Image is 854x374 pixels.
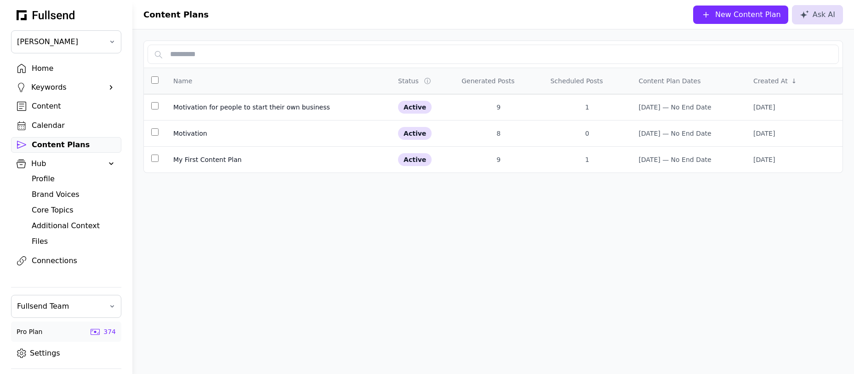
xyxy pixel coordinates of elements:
div: Pro Plan [17,327,42,336]
button: [PERSON_NAME] [11,30,121,53]
div: Content Plan Dates [638,76,700,86]
div: ⓘ [424,76,433,86]
a: Brand Voices [26,187,121,202]
button: New Content Plan [693,6,788,24]
div: Home [32,63,115,74]
div: [DATE] — No End Date [638,129,739,138]
div: Created At [753,76,788,86]
div: 9 [461,155,535,164]
div: Status [398,76,419,86]
div: Additional Context [32,220,115,231]
div: [DATE] — No End Date [638,155,739,164]
button: Fullsend Team [11,295,121,318]
a: Profile [26,171,121,187]
span: Fullsend Team [17,301,102,312]
a: Files [26,234,121,249]
h1: Content Plans [143,8,209,21]
div: Connections [32,255,115,266]
div: 8 [461,129,535,138]
div: Core Topics [32,205,115,216]
div: Name [173,76,192,86]
a: Content Plans [11,137,121,153]
div: ↓ [791,76,797,86]
div: 0 [550,129,624,138]
a: Calendar [11,118,121,133]
div: [DATE] [753,129,835,138]
div: Scheduled Posts [550,76,603,86]
div: New Content Plan [715,9,781,20]
div: 1 [550,155,624,164]
div: [DATE] — No End Date [638,103,739,112]
a: Settings [11,345,121,361]
div: Content [32,101,115,112]
a: Core Topics [26,202,121,218]
div: active [398,101,432,114]
div: Motivation [173,129,383,138]
div: Calendar [32,120,115,131]
button: Ask AI [792,5,843,24]
span: [PERSON_NAME] [17,36,102,47]
div: Hub [31,158,101,169]
a: Home [11,61,121,76]
div: Keywords [31,82,101,93]
div: Content Plans [32,139,115,150]
div: Generated Posts [461,76,514,86]
div: [DATE] [753,103,835,112]
div: 9 [461,103,535,112]
a: Connections [11,253,121,269]
div: Ask AI [800,9,835,20]
div: Motivation for people to start their own business [173,103,383,112]
div: active [398,127,432,140]
div: Files [32,236,115,247]
div: active [398,153,432,166]
div: 1 [550,103,624,112]
div: My First Content Plan [173,155,383,164]
div: Profile [32,173,115,184]
a: Content [11,98,121,114]
div: Brand Voices [32,189,115,200]
div: 374 [103,327,116,336]
div: [DATE] [753,155,835,164]
a: Additional Context [26,218,121,234]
